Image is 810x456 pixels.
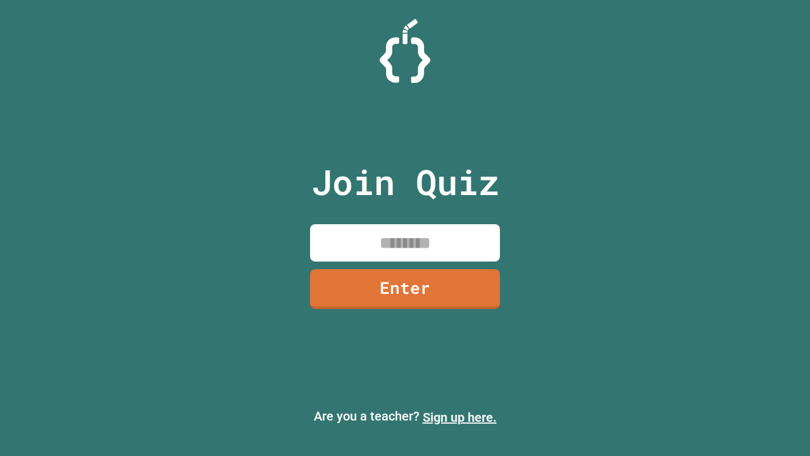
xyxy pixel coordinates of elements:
p: Join Quiz [311,156,499,208]
a: Sign up here. [423,410,497,425]
iframe: chat widget [705,350,797,404]
iframe: chat widget [757,405,797,443]
a: Enter [310,269,500,309]
p: Are you a teacher? [10,407,800,427]
img: Logo.svg [380,19,430,83]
